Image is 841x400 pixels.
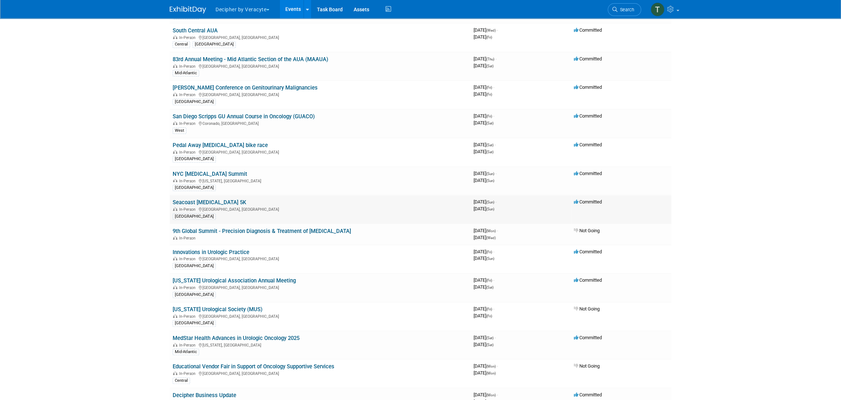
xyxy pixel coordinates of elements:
[486,250,492,254] span: (Fri)
[497,27,498,33] span: -
[474,249,494,254] span: [DATE]
[173,171,247,177] a: NYC [MEDICAL_DATA] Summit
[173,371,177,375] img: In-Person Event
[173,313,468,319] div: [GEOGRAPHIC_DATA], [GEOGRAPHIC_DATA]
[474,34,492,40] span: [DATE]
[173,99,216,105] div: [GEOGRAPHIC_DATA]
[173,206,468,212] div: [GEOGRAPHIC_DATA], [GEOGRAPHIC_DATA]
[474,306,494,312] span: [DATE]
[486,278,492,282] span: (Fri)
[173,343,177,346] img: In-Person Event
[486,307,492,311] span: (Fri)
[574,306,600,312] span: Not Going
[495,335,496,340] span: -
[173,63,468,69] div: [GEOGRAPHIC_DATA], [GEOGRAPHIC_DATA]
[495,142,496,147] span: -
[474,206,494,211] span: [DATE]
[179,150,198,155] span: In-Person
[173,292,216,298] div: [GEOGRAPHIC_DATA]
[493,84,494,90] span: -
[474,277,494,283] span: [DATE]
[474,284,494,290] span: [DATE]
[574,113,602,119] span: Committed
[179,121,198,126] span: In-Person
[651,3,664,16] img: Tony Alvarado
[173,363,334,370] a: Educational Vendor Fair in Support of Oncology Supportive Services
[474,235,496,240] span: [DATE]
[574,142,602,147] span: Committed
[493,306,494,312] span: -
[474,178,494,183] span: [DATE]
[474,228,498,233] span: [DATE]
[179,236,198,241] span: In-Person
[486,371,496,375] span: (Mon)
[179,64,198,69] span: In-Person
[173,156,216,162] div: [GEOGRAPHIC_DATA]
[486,150,494,154] span: (Sat)
[173,56,328,63] a: 83rd Annual Meeting - Mid Atlantic Section of the AUA (MAAUA)
[173,185,216,191] div: [GEOGRAPHIC_DATA]
[493,249,494,254] span: -
[474,363,498,369] span: [DATE]
[173,41,190,48] div: Central
[486,207,494,211] span: (Sun)
[474,56,496,62] span: [DATE]
[574,335,602,340] span: Committed
[486,86,492,90] span: (Fri)
[486,143,494,147] span: (Sat)
[474,120,494,126] span: [DATE]
[474,342,494,347] span: [DATE]
[173,306,262,313] a: [US_STATE] Urological Society (MUS)
[486,28,496,32] span: (Wed)
[497,392,498,397] span: -
[173,84,318,91] a: [PERSON_NAME] Conference on Genitourinary Malignancies
[486,285,494,289] span: (Sat)
[574,363,600,369] span: Not Going
[179,285,198,290] span: In-Person
[173,314,177,318] img: In-Person Event
[173,121,177,125] img: In-Person Event
[486,114,492,118] span: (Fri)
[486,314,492,318] span: (Fri)
[173,70,199,76] div: Mid-Atlantic
[474,142,496,147] span: [DATE]
[474,335,496,340] span: [DATE]
[173,335,299,341] a: MedStar Health Advances in Urologic Oncology 2025
[574,228,600,233] span: Not Going
[486,393,496,397] span: (Mon)
[486,200,494,204] span: (Sun)
[173,236,177,239] img: In-Person Event
[173,370,468,376] div: [GEOGRAPHIC_DATA], [GEOGRAPHIC_DATA]
[474,199,496,205] span: [DATE]
[474,149,494,154] span: [DATE]
[486,92,492,96] span: (Fri)
[495,199,496,205] span: -
[173,113,315,120] a: San Diego Scripps GU Annual Course in Oncology (GUACO)
[173,257,177,260] img: In-Person Event
[173,91,468,97] div: [GEOGRAPHIC_DATA], [GEOGRAPHIC_DATA]
[173,249,249,256] a: Innovations in Urologic Practice
[574,27,602,33] span: Committed
[486,121,494,125] span: (Sat)
[173,127,186,134] div: West
[495,171,496,176] span: -
[574,277,602,283] span: Committed
[173,263,216,269] div: [GEOGRAPHIC_DATA]
[474,63,494,68] span: [DATE]
[474,84,494,90] span: [DATE]
[179,92,198,97] span: In-Person
[179,207,198,212] span: In-Person
[493,113,494,119] span: -
[574,392,602,397] span: Committed
[574,56,602,62] span: Committed
[173,277,296,284] a: [US_STATE] Urological Association Annual Meeting
[173,150,177,154] img: In-Person Event
[173,64,177,68] img: In-Person Event
[617,7,634,12] span: Search
[474,313,492,318] span: [DATE]
[495,56,496,62] span: -
[173,320,216,326] div: [GEOGRAPHIC_DATA]
[173,285,177,289] img: In-Person Event
[486,179,494,183] span: (Sun)
[173,256,468,261] div: [GEOGRAPHIC_DATA], [GEOGRAPHIC_DATA]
